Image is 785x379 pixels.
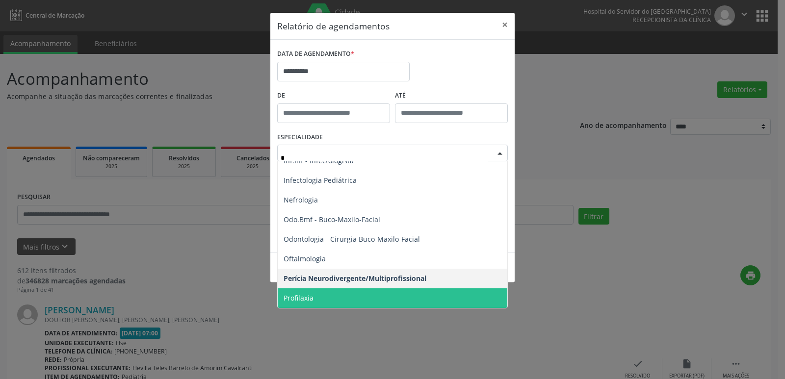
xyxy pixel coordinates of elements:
[277,130,323,145] label: ESPECIALIDADE
[277,20,390,32] h5: Relatório de agendamentos
[395,88,508,103] label: ATÉ
[284,195,318,204] span: Nefrologia
[495,13,515,37] button: Close
[284,293,314,303] span: Profilaxia
[284,176,357,185] span: Infectologia Pediátrica
[284,215,380,224] span: Odo.Bmf - Buco-Maxilo-Facial
[284,254,326,263] span: Oftalmologia
[277,88,390,103] label: De
[277,47,354,62] label: DATA DE AGENDAMENTO
[284,274,426,283] span: Perícia Neurodivergente/Multiprofissional
[284,234,420,244] span: Odontologia - Cirurgia Buco-Maxilo-Facial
